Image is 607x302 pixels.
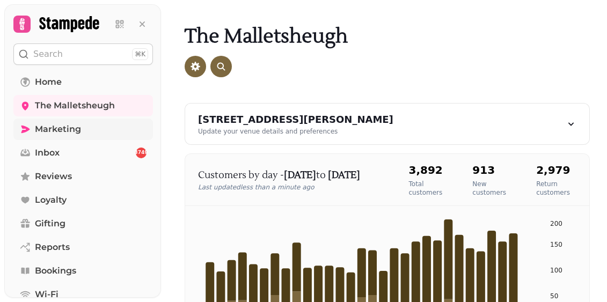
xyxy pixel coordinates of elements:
strong: [DATE] [328,169,360,181]
a: The Malletsheugh [13,95,153,116]
a: Bookings [13,260,153,282]
span: Reports [35,241,70,254]
span: The Malletsheugh [35,99,115,112]
span: Marketing [35,123,81,136]
tspan: 50 [550,292,558,300]
tspan: 200 [550,220,562,227]
div: ⌘K [132,48,148,60]
p: New customers [472,180,517,197]
span: Gifting [35,217,65,230]
div: Update your venue details and preferences [198,127,393,136]
a: Inbox3749 [13,142,153,164]
p: Customers by day - to [198,168,387,183]
span: Reviews [35,170,72,183]
span: Loyalty [35,194,67,207]
tspan: 150 [550,241,562,248]
h2: 913 [472,163,517,178]
strong: [DATE] [284,169,316,181]
button: Search⌘K [13,43,153,65]
p: Total customers [409,180,454,197]
p: Return customers [536,180,581,197]
p: Search [33,48,63,61]
h2: 3,892 [409,163,454,178]
div: [STREET_ADDRESS][PERSON_NAME] [198,112,393,127]
span: Wi-Fi [35,288,58,301]
a: Home [13,71,153,93]
h2: 2,979 [536,163,581,178]
a: Loyalty [13,189,153,211]
tspan: 100 [550,267,562,274]
a: Gifting [13,213,153,234]
a: Reports [13,237,153,258]
span: Home [35,76,62,89]
a: Marketing [13,119,153,140]
span: 3749 [134,149,148,157]
a: Reviews [13,166,153,187]
span: Bookings [35,264,76,277]
p: Last updated less than a minute ago [198,183,387,191]
span: Inbox [35,146,60,159]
